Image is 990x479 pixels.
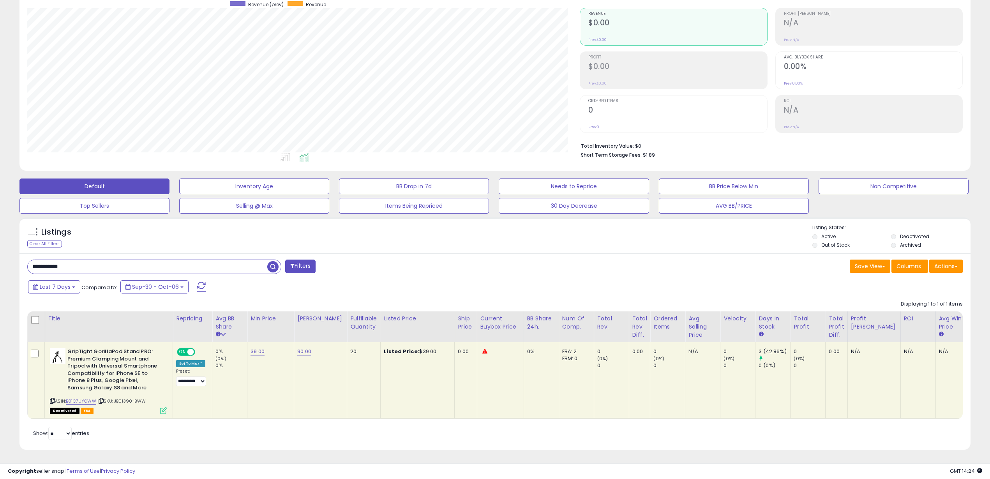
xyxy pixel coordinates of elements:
[724,355,734,362] small: (0%)
[176,369,206,386] div: Preset:
[597,348,629,355] div: 0
[597,315,626,331] div: Total Rev.
[132,283,179,291] span: Sep-30 - Oct-06
[176,360,205,367] div: Set To Max *
[812,224,971,232] p: Listing States:
[350,348,374,355] div: 20
[458,315,473,331] div: Ship Price
[176,315,209,323] div: Repricing
[632,315,647,339] div: Total Rev. Diff.
[19,179,169,194] button: Default
[688,315,717,339] div: Avg Selling Price
[251,315,291,323] div: Min Price
[581,141,957,150] li: $0
[759,348,790,355] div: 3 (42.86%)
[850,260,890,273] button: Save View
[643,151,655,159] span: $1.89
[527,315,556,331] div: BB Share 24h.
[784,12,962,16] span: Profit [PERSON_NAME]
[297,315,344,323] div: [PERSON_NAME]
[724,315,752,323] div: Velocity
[179,198,329,214] button: Selling @ Max
[724,348,755,355] div: 0
[81,408,94,414] span: FBA
[588,81,607,86] small: Prev: $0.00
[821,233,836,240] label: Active
[562,315,591,331] div: Num of Comp.
[67,348,162,393] b: GripTight GorillaPod Stand PRO: Premium Clamping Mount and Tripod with Universal Smartphone Compa...
[66,398,96,405] a: B01C7UYCWW
[759,362,790,369] div: 0 (0%)
[215,355,226,362] small: (0%)
[688,348,714,355] div: N/A
[458,348,471,355] div: 0.00
[829,315,844,339] div: Total Profit Diff.
[67,467,100,475] a: Terms of Use
[588,106,767,116] h2: 0
[339,179,489,194] button: BB Drop in 7d
[40,283,71,291] span: Last 7 Days
[851,348,895,355] div: N/A
[653,362,685,369] div: 0
[724,362,755,369] div: 0
[101,467,135,475] a: Privacy Policy
[215,348,247,355] div: 0%
[215,362,247,369] div: 0%
[632,348,644,355] div: 0.00
[896,262,921,270] span: Columns
[50,348,65,364] img: 31HhaaezrUL._SL40_.jpg
[120,280,189,293] button: Sep-30 - Oct-06
[588,62,767,72] h2: $0.00
[50,408,79,414] span: All listings that are unavailable for purchase on Amazon for any reason other than out-of-stock
[653,355,664,362] small: (0%)
[384,348,448,355] div: $39.00
[794,348,825,355] div: 0
[499,198,649,214] button: 30 Day Decrease
[784,99,962,103] span: ROI
[900,242,921,248] label: Archived
[588,99,767,103] span: Ordered Items
[8,467,36,475] strong: Copyright
[81,284,117,291] span: Compared to:
[50,348,167,413] div: ASIN:
[784,55,962,60] span: Avg. Buybox Share
[784,125,799,129] small: Prev: N/A
[588,37,607,42] small: Prev: $0.00
[562,348,588,355] div: FBA: 2
[819,179,969,194] button: Non Competitive
[784,18,962,29] h2: N/A
[28,280,80,293] button: Last 7 Days
[929,260,963,273] button: Actions
[659,198,809,214] button: AVG BB/PRICE
[597,355,608,362] small: (0%)
[581,152,642,158] b: Short Term Storage Fees:
[794,355,805,362] small: (0%)
[950,467,982,475] span: 2025-10-14 14:24 GMT
[784,81,803,86] small: Prev: 0.00%
[759,315,787,331] div: Days In Stock
[306,1,326,8] span: Revenue
[251,348,265,355] a: 39.00
[8,468,135,475] div: seller snap | |
[821,242,850,248] label: Out of Stock
[900,233,929,240] label: Deactivated
[285,260,316,273] button: Filters
[588,55,767,60] span: Profit
[499,179,649,194] button: Needs to Reprice
[97,398,146,404] span: | SKU: JB01390-BWW
[480,315,521,331] div: Current Buybox Price
[653,315,682,331] div: Ordered Items
[41,227,71,238] h5: Listings
[784,106,962,116] h2: N/A
[248,1,284,8] span: Revenue (prev)
[350,315,377,331] div: Fulfillable Quantity
[581,143,634,149] b: Total Inventory Value:
[527,348,553,355] div: 0%
[794,362,825,369] div: 0
[939,315,967,331] div: Avg Win Price
[33,430,89,437] span: Show: entries
[759,331,763,338] small: Days In Stock.
[48,315,169,323] div: Title
[597,362,629,369] div: 0
[891,260,928,273] button: Columns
